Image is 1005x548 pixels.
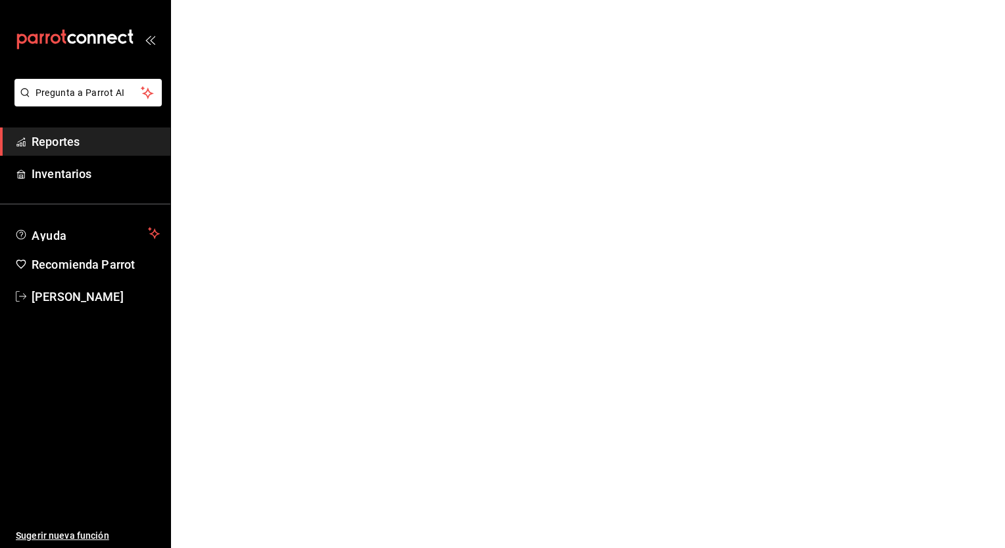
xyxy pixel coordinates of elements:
span: Pregunta a Parrot AI [36,86,141,100]
button: open_drawer_menu [145,34,155,45]
span: [PERSON_NAME] [32,288,160,306]
a: Pregunta a Parrot AI [9,95,162,109]
span: Reportes [32,133,160,150]
button: Pregunta a Parrot AI [14,79,162,106]
span: Inventarios [32,165,160,183]
span: Recomienda Parrot [32,256,160,273]
span: Sugerir nueva función [16,529,160,543]
span: Ayuda [32,225,143,241]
